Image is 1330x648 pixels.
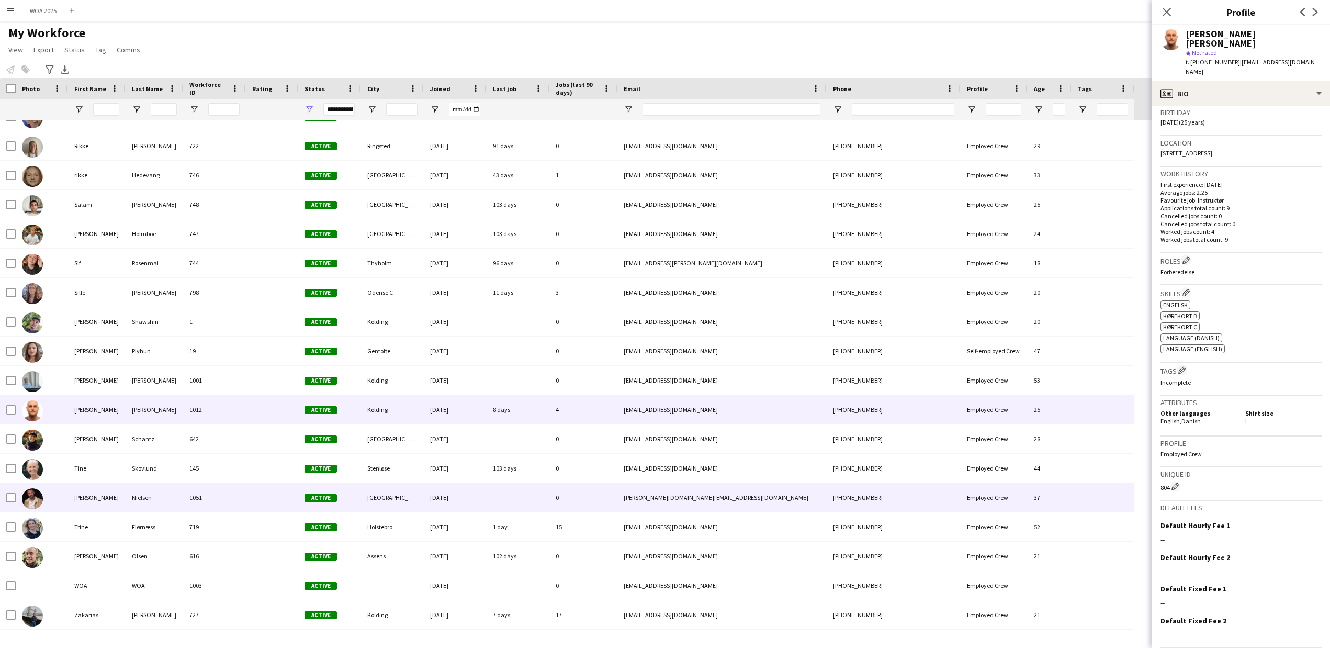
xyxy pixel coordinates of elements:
div: [DATE] [424,278,487,307]
p: Favourite job: Instruktør [1160,196,1322,204]
div: 29 [1028,131,1072,160]
h3: Default Hourly Fee 1 [1160,521,1230,530]
div: Shawshin [126,307,183,336]
span: My Workforce [8,25,85,41]
div: 91 days [487,131,549,160]
div: [DATE] [424,307,487,336]
span: Joined [430,85,450,93]
span: Kørekort C [1163,323,1197,331]
div: 8 days [487,395,549,424]
div: [PERSON_NAME] [126,366,183,395]
div: [PHONE_NUMBER] [827,542,961,571]
div: 19 [183,337,246,365]
div: Employed Crew [961,542,1028,571]
div: [PHONE_NUMBER] [827,161,961,189]
span: Jobs (last 90 days) [556,81,599,96]
div: Skovlund [126,454,183,483]
div: 96 days [487,249,549,277]
div: 1001 [183,366,246,395]
div: [PHONE_NUMBER] [827,337,961,365]
div: [EMAIL_ADDRESS][DOMAIN_NAME] [617,131,827,160]
span: English , [1160,417,1181,425]
img: Trine Flørnæss [22,518,43,539]
div: 747 [183,219,246,248]
span: Active [305,260,337,267]
div: 103 days [487,219,549,248]
div: 727 [183,600,246,629]
div: 11 days [487,278,549,307]
div: [PHONE_NUMBER] [827,278,961,307]
div: 1 [183,307,246,336]
img: Thomas Møldrup Rasmussen [22,400,43,421]
input: Phone Filter Input [852,103,954,116]
span: Active [305,318,337,326]
button: Open Filter Menu [74,105,84,114]
a: Export [29,43,58,57]
span: Active [305,523,337,531]
div: Flørnæss [126,512,183,541]
img: Viktor Olsen [22,547,43,568]
span: | [EMAIL_ADDRESS][DOMAIN_NAME] [1186,58,1318,75]
div: Employed Crew [961,483,1028,512]
div: 0 [549,307,617,336]
span: Active [305,230,337,238]
div: 102 days [487,542,549,571]
div: 748 [183,190,246,219]
span: Last Name [132,85,163,93]
div: [DATE] [424,190,487,219]
div: [PERSON_NAME] [68,542,126,571]
a: Tag [91,43,110,57]
button: Open Filter Menu [189,105,199,114]
span: Status [64,45,85,54]
div: 1012 [183,395,246,424]
div: Zakarias [68,600,126,629]
div: [PHONE_NUMBER] [827,571,961,600]
div: 0 [549,542,617,571]
div: 0 [549,483,617,512]
div: [EMAIL_ADDRESS][DOMAIN_NAME] [617,219,827,248]
div: 0 [549,454,617,483]
div: Employed Crew [961,278,1028,307]
img: Tine Skovlund [22,459,43,480]
div: 642 [183,424,246,453]
span: Rating [252,85,272,93]
div: Tine [68,454,126,483]
span: Forberedelse [1160,268,1194,276]
div: [PERSON_NAME] [68,424,126,453]
div: [PERSON_NAME] [68,307,126,336]
p: Average jobs: 2.25 [1160,188,1322,196]
p: Cancelled jobs total count: 0 [1160,220,1322,228]
button: Open Filter Menu [305,105,314,114]
app-action-btn: Export XLSX [59,63,71,76]
span: t. [PHONE_NUMBER] [1186,58,1240,66]
div: Self-employed Crew [961,337,1028,365]
span: Active [305,377,337,385]
span: [STREET_ADDRESS] [1160,149,1212,157]
div: [PERSON_NAME] [68,219,126,248]
div: [DATE] [424,542,487,571]
button: Open Filter Menu [967,105,976,114]
div: [PHONE_NUMBER] [827,190,961,219]
div: Employed Crew [961,600,1028,629]
h3: Default fees [1160,503,1322,512]
div: Employed Crew [961,512,1028,541]
div: 15 [549,512,617,541]
input: Last Name Filter Input [151,103,177,116]
p: First experience: [DATE] [1160,181,1322,188]
div: Kolding [361,600,424,629]
div: Ringsted [361,131,424,160]
h3: Location [1160,138,1322,148]
h3: Profile [1152,5,1330,19]
div: [PHONE_NUMBER] [827,454,961,483]
div: 33 [1028,161,1072,189]
div: Kolding [361,307,424,336]
div: 0 [549,219,617,248]
div: [EMAIL_ADDRESS][DOMAIN_NAME] [617,366,827,395]
p: Cancelled jobs count: 0 [1160,212,1322,220]
div: [PERSON_NAME] [68,366,126,395]
div: Employed Crew [961,307,1028,336]
img: Svitlana Plyhun [22,342,43,363]
div: 24 [1028,219,1072,248]
img: Sille Jensen [22,283,43,304]
div: Employed Crew [961,571,1028,600]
